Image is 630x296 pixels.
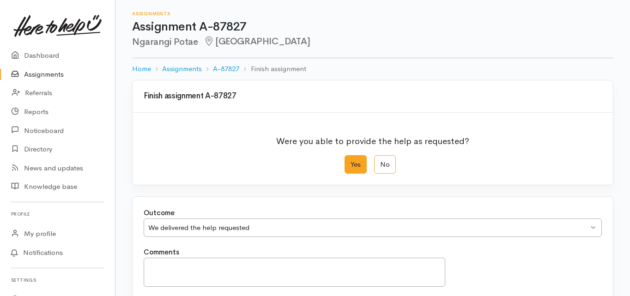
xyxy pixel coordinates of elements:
[239,64,306,74] li: Finish assignment
[345,155,367,174] label: Yes
[203,36,310,47] span: [GEOGRAPHIC_DATA]
[213,64,239,74] a: A-87827
[144,92,602,101] h3: Finish assignment A-87827
[148,223,588,233] div: We delivered the help requested
[144,208,175,218] label: Outcome
[162,64,202,74] a: Assignments
[132,36,613,47] h2: Ngarangi Potae
[374,155,396,174] label: No
[132,20,613,34] h1: Assignment A-87827
[11,208,104,220] h6: Profile
[276,129,469,148] p: Were you able to provide the help as requested?
[11,274,104,286] h6: Settings
[132,58,613,80] nav: breadcrumb
[144,247,179,258] label: Comments
[132,11,613,16] h6: Assignments
[132,64,151,74] a: Home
